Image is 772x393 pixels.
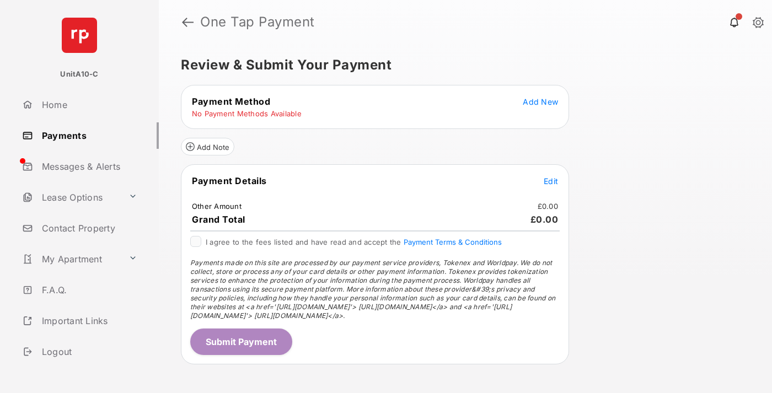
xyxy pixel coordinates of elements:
[181,138,234,155] button: Add Note
[18,184,124,211] a: Lease Options
[181,58,741,72] h5: Review & Submit Your Payment
[192,214,245,225] span: Grand Total
[190,329,292,355] button: Submit Payment
[190,259,555,320] span: Payments made on this site are processed by our payment service providers, Tokenex and Worldpay. ...
[544,175,558,186] button: Edit
[200,15,315,29] strong: One Tap Payment
[206,238,502,246] span: I agree to the fees listed and have read and accept the
[18,215,159,241] a: Contact Property
[62,18,97,53] img: svg+xml;base64,PHN2ZyB4bWxucz0iaHR0cDovL3d3dy53My5vcmcvMjAwMC9zdmciIHdpZHRoPSI2NCIgaGVpZ2h0PSI2NC...
[523,96,558,107] button: Add New
[404,238,502,246] button: I agree to the fees listed and have read and accept the
[544,176,558,186] span: Edit
[192,175,267,186] span: Payment Details
[18,308,142,334] a: Important Links
[18,277,159,303] a: F.A.Q.
[192,96,270,107] span: Payment Method
[60,69,98,80] p: UnitA10-C
[18,338,159,365] a: Logout
[18,153,159,180] a: Messages & Alerts
[191,109,302,119] td: No Payment Methods Available
[523,97,558,106] span: Add New
[530,214,559,225] span: £0.00
[191,201,242,211] td: Other Amount
[18,122,159,149] a: Payments
[18,91,159,118] a: Home
[537,201,559,211] td: £0.00
[18,246,124,272] a: My Apartment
